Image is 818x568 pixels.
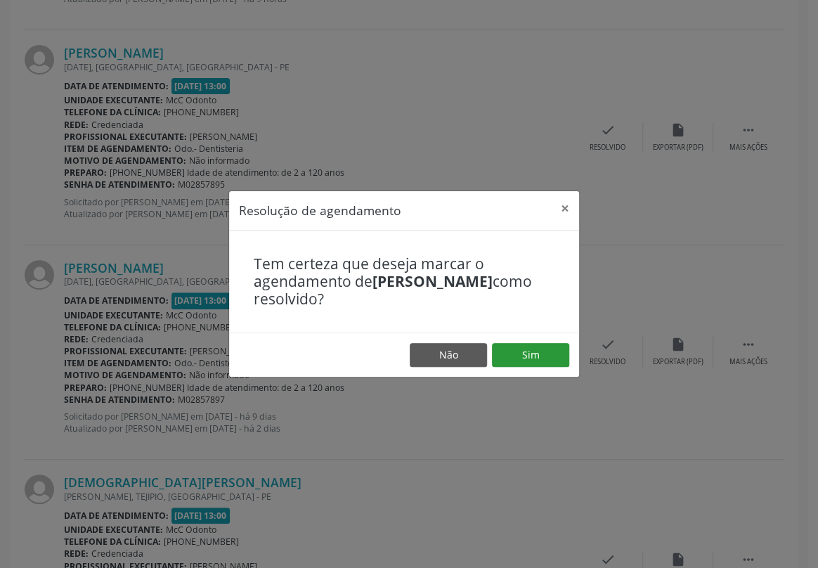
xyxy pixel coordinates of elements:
h5: Resolução de agendamento [239,201,401,219]
h4: Tem certeza que deseja marcar o agendamento de como resolvido? [254,255,554,309]
button: Close [551,191,579,226]
button: Não [410,343,487,367]
button: Sim [492,343,569,367]
b: [PERSON_NAME] [372,271,493,291]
